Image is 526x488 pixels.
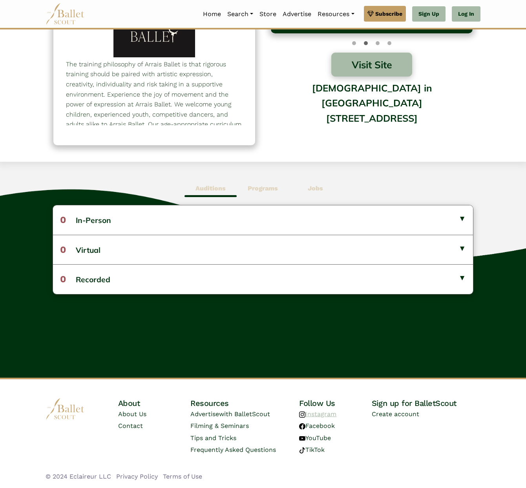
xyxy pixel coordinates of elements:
span: Subscribe [375,9,402,18]
span: 0 [60,274,66,285]
a: Home [200,6,224,22]
a: Contact [118,422,143,430]
img: logo [46,398,85,420]
a: Log In [452,6,480,22]
a: Facebook [299,422,335,430]
li: © 2024 Eclaireur LLC [46,472,111,482]
b: Programs [248,185,278,192]
a: About Us [118,410,146,418]
span: 0 [60,214,66,225]
h4: Follow Us [299,398,372,408]
button: 0Virtual [53,235,473,264]
a: Terms of Use [163,473,202,480]
span: with BalletScout [219,410,270,418]
button: Visit Site [331,53,412,77]
a: TikTok [299,446,325,453]
button: Slide 2 [376,37,380,49]
div: [DEMOGRAPHIC_DATA] in [GEOGRAPHIC_DATA] [STREET_ADDRESS] [271,77,473,137]
a: Filming & Seminars [190,422,249,430]
span: 0 [60,244,66,255]
h4: Resources [190,398,299,408]
h4: About [118,398,191,408]
img: gem.svg [367,9,374,18]
a: YouTube [299,434,331,442]
a: Instagram [299,410,336,418]
b: Jobs [308,185,323,192]
a: Resources [314,6,357,22]
button: Slide 1 [364,37,368,49]
img: instagram logo [299,411,305,418]
button: Slide 3 [387,37,391,49]
img: youtube logo [299,435,305,442]
a: Store [256,6,279,22]
img: tiktok logo [299,447,305,453]
a: Advertisewith BalletScout [190,410,270,418]
a: Sign Up [412,6,446,22]
a: Privacy Policy [116,473,158,480]
button: 0Recorded [53,264,473,294]
a: Advertise [279,6,314,22]
a: Subscribe [364,6,406,22]
h4: Sign up for BalletScout [372,398,480,408]
a: Search [224,6,256,22]
button: 0In-Person [53,205,473,234]
a: Tips and Tricks [190,434,236,442]
button: Slide 0 [352,37,356,49]
img: facebook logo [299,423,305,430]
b: Auditions [195,185,226,192]
a: Create account [372,410,419,418]
p: The training philosophy of Arrais Ballet is that rigorous training should be paired with artistic... [66,59,243,160]
a: Frequently Asked Questions [190,446,276,453]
